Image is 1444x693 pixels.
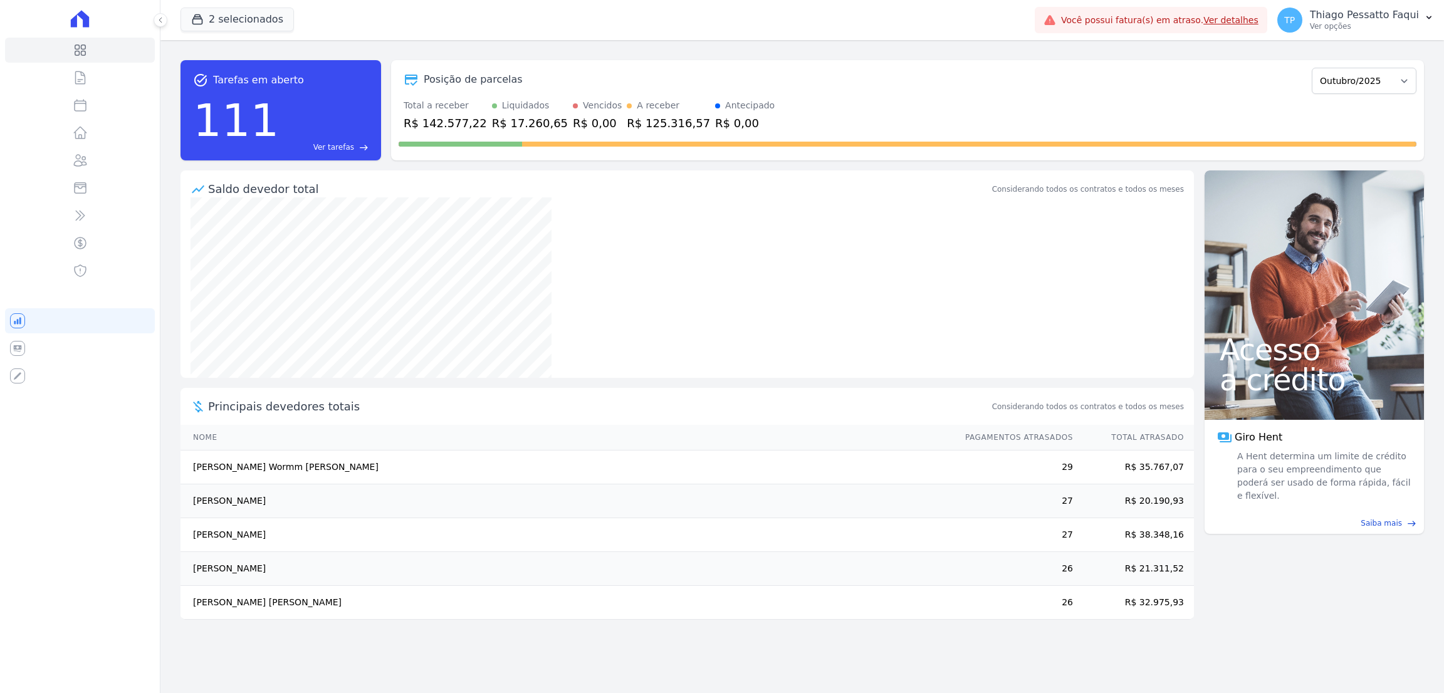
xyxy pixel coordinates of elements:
th: Total Atrasado [1074,425,1194,451]
td: [PERSON_NAME] [180,484,953,518]
th: Pagamentos Atrasados [953,425,1074,451]
span: east [1407,519,1416,528]
span: Giro Hent [1235,430,1282,445]
div: A receber [637,99,679,112]
td: 26 [953,552,1074,586]
td: 29 [953,451,1074,484]
span: A Hent determina um limite de crédito para o seu empreendimento que poderá ser usado de forma ráp... [1235,450,1411,503]
div: Antecipado [725,99,775,112]
th: Nome [180,425,953,451]
div: Total a receber [404,99,487,112]
span: Saiba mais [1361,518,1402,529]
td: R$ 21.311,52 [1074,552,1194,586]
button: TP Thiago Pessatto Faqui Ver opções [1267,3,1444,38]
div: R$ 125.316,57 [627,115,710,132]
div: Vencidos [583,99,622,112]
td: [PERSON_NAME] Wormm [PERSON_NAME] [180,451,953,484]
button: 2 selecionados [180,8,294,31]
span: task_alt [193,73,208,88]
div: Liquidados [502,99,550,112]
a: Ver detalhes [1203,15,1258,25]
span: a crédito [1220,365,1409,395]
p: Ver opções [1310,21,1419,31]
a: Ver tarefas east [284,142,369,153]
span: Ver tarefas [313,142,354,153]
td: R$ 32.975,93 [1074,586,1194,620]
span: Principais devedores totais [208,398,990,415]
div: 111 [193,88,279,153]
div: R$ 17.260,65 [492,115,568,132]
span: TP [1284,16,1295,24]
td: R$ 38.348,16 [1074,518,1194,552]
div: R$ 142.577,22 [404,115,487,132]
div: Saldo devedor total [208,180,990,197]
td: 26 [953,586,1074,620]
td: R$ 20.190,93 [1074,484,1194,518]
td: 27 [953,518,1074,552]
div: R$ 0,00 [573,115,622,132]
td: R$ 35.767,07 [1074,451,1194,484]
p: Thiago Pessatto Faqui [1310,9,1419,21]
span: Você possui fatura(s) em atraso. [1061,14,1258,27]
span: Considerando todos os contratos e todos os meses [992,401,1184,412]
td: [PERSON_NAME] [180,552,953,586]
div: Considerando todos os contratos e todos os meses [992,184,1184,195]
a: Saiba mais east [1212,518,1416,529]
div: R$ 0,00 [715,115,775,132]
span: Acesso [1220,335,1409,365]
td: 27 [953,484,1074,518]
td: [PERSON_NAME] [PERSON_NAME] [180,586,953,620]
span: Tarefas em aberto [213,73,304,88]
td: [PERSON_NAME] [180,518,953,552]
span: east [359,143,369,152]
div: Posição de parcelas [424,72,523,87]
